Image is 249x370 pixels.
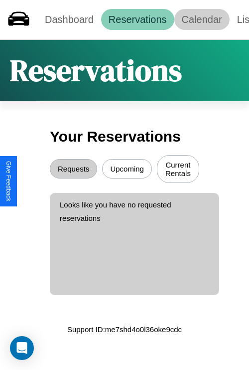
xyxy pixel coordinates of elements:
h3: Your Reservations [50,123,199,150]
button: Requests [50,159,97,179]
a: Calendar [174,9,230,30]
a: Dashboard [37,9,101,30]
div: Give Feedback [5,161,12,201]
div: Open Intercom Messenger [10,336,34,360]
p: Looks like you have no requested reservations [60,198,209,225]
button: Current Rentals [157,155,199,183]
a: Reservations [101,9,174,30]
button: Upcoming [102,159,152,179]
p: Support ID: me7shd4o0l36oke9cdc [67,323,182,336]
h1: Reservations [10,50,182,91]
